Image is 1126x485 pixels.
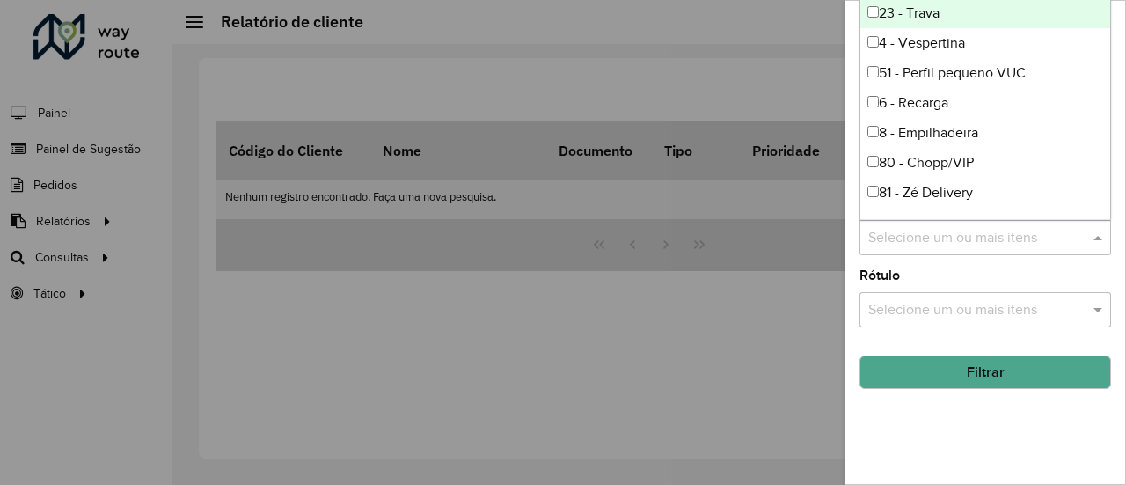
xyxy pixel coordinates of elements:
[859,265,900,286] label: Rótulo
[860,178,1111,208] div: 81 - Zé Delivery
[860,148,1111,178] div: 80 - Chopp/VIP
[860,88,1111,118] div: 6 - Recarga
[860,28,1111,58] div: 4 - Vespertina
[860,58,1111,88] div: 51 - Perfil pequeno VUC
[859,356,1111,389] button: Filtrar
[860,208,1111,238] div: 89 - Zé Delivery Perfil Vuc
[860,118,1111,148] div: 8 - Empilhadeira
